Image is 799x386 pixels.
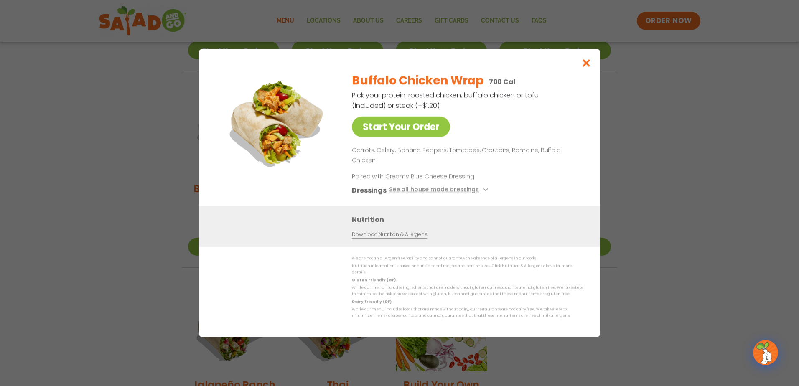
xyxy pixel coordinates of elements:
[352,299,391,304] strong: Dairy Friendly (DF)
[754,341,777,364] img: wpChatIcon
[352,263,583,276] p: Nutrition information is based on our standard recipes and portion sizes. Click Nutrition & Aller...
[352,255,583,262] p: We are not an allergen free facility and cannot guarantee the absence of allergens in our foods.
[489,76,516,87] p: 700 Cal
[352,90,540,111] p: Pick your protein: roasted chicken, buffalo chicken or tofu (included) or steak (+$1.20)
[352,214,588,225] h3: Nutrition
[218,66,335,183] img: Featured product photo for Buffalo Chicken Wrap
[352,72,483,89] h2: Buffalo Chicken Wrap
[352,117,450,137] a: Start Your Order
[389,185,491,196] button: See all house made dressings
[352,145,580,165] p: Carrots, Celery, Banana Peppers, Tomatoes, Croutons, Romaine, Buffalo Chicken
[352,284,583,297] p: While our menu includes ingredients that are made without gluten, our restaurants are not gluten ...
[352,306,583,319] p: While our menu includes foods that are made without dairy, our restaurants are not dairy free. We...
[352,277,395,282] strong: Gluten Friendly (GF)
[352,231,427,239] a: Download Nutrition & Allergens
[352,185,387,196] h3: Dressings
[352,172,506,181] p: Paired with Creamy Blue Cheese Dressing
[573,49,600,77] button: Close modal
